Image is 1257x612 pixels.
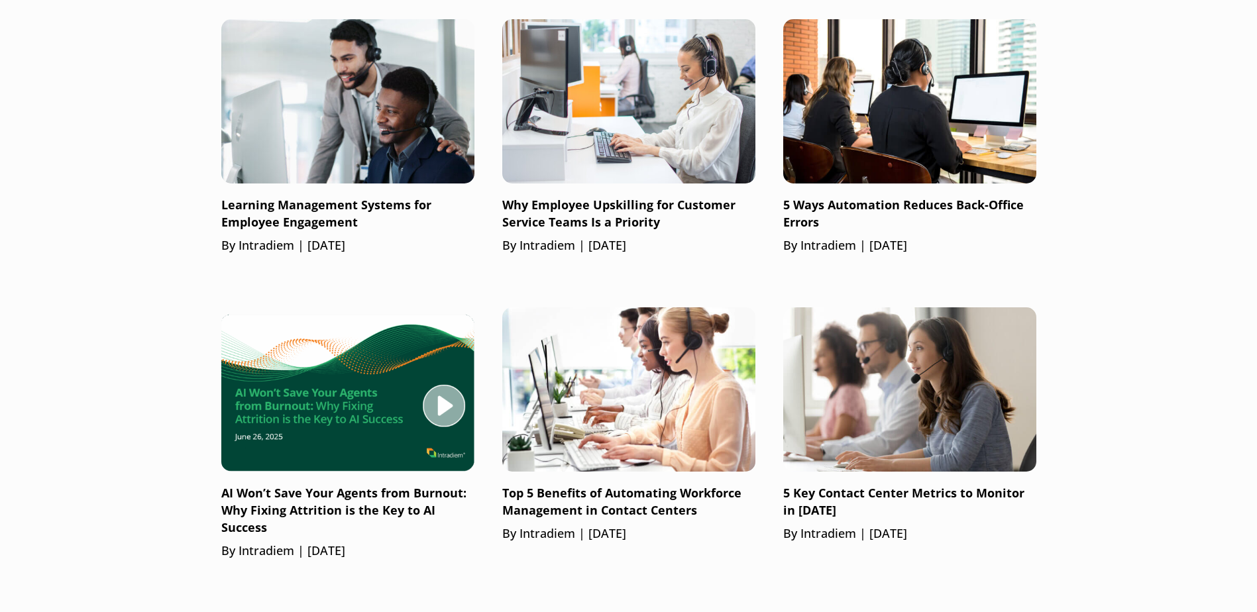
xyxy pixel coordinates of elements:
[221,485,474,536] p: AI Won’t Save Your Agents from Burnout: Why Fixing Attrition is the Key to AI Success
[221,197,474,231] p: Learning Management Systems for Employee Engagement
[502,19,755,254] a: Why Employee Upskilling for Customer Service Teams Is a PriorityBy Intradiem | [DATE]
[502,237,755,254] p: By Intradiem | [DATE]
[783,307,1036,542] a: 5 Key Contact Center Metrics to Monitor in [DATE]By Intradiem | [DATE]
[783,237,1036,254] p: By Intradiem | [DATE]
[783,197,1036,231] p: 5 Ways Automation Reduces Back-Office Errors
[783,485,1036,519] p: 5 Key Contact Center Metrics to Monitor in [DATE]
[221,542,474,560] p: By Intradiem | [DATE]
[221,307,474,560] a: AI Won’t Save Your Agents from Burnout: Why Fixing Attrition is the Key to AI SuccessBy Intradiem...
[221,237,474,254] p: By Intradiem | [DATE]
[783,19,1036,254] a: 5 Ways Automation Reduces Back-Office ErrorsBy Intradiem | [DATE]
[502,307,755,542] a: Top 5 Benefits of Automating Workforce Management in Contact CentersBy Intradiem | [DATE]
[502,197,755,231] p: Why Employee Upskilling for Customer Service Teams Is a Priority
[221,19,474,254] a: Learning Management Systems for Employee EngagementBy Intradiem | [DATE]
[502,525,755,542] p: By Intradiem | [DATE]
[783,525,1036,542] p: By Intradiem | [DATE]
[502,485,755,519] p: Top 5 Benefits of Automating Workforce Management in Contact Centers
